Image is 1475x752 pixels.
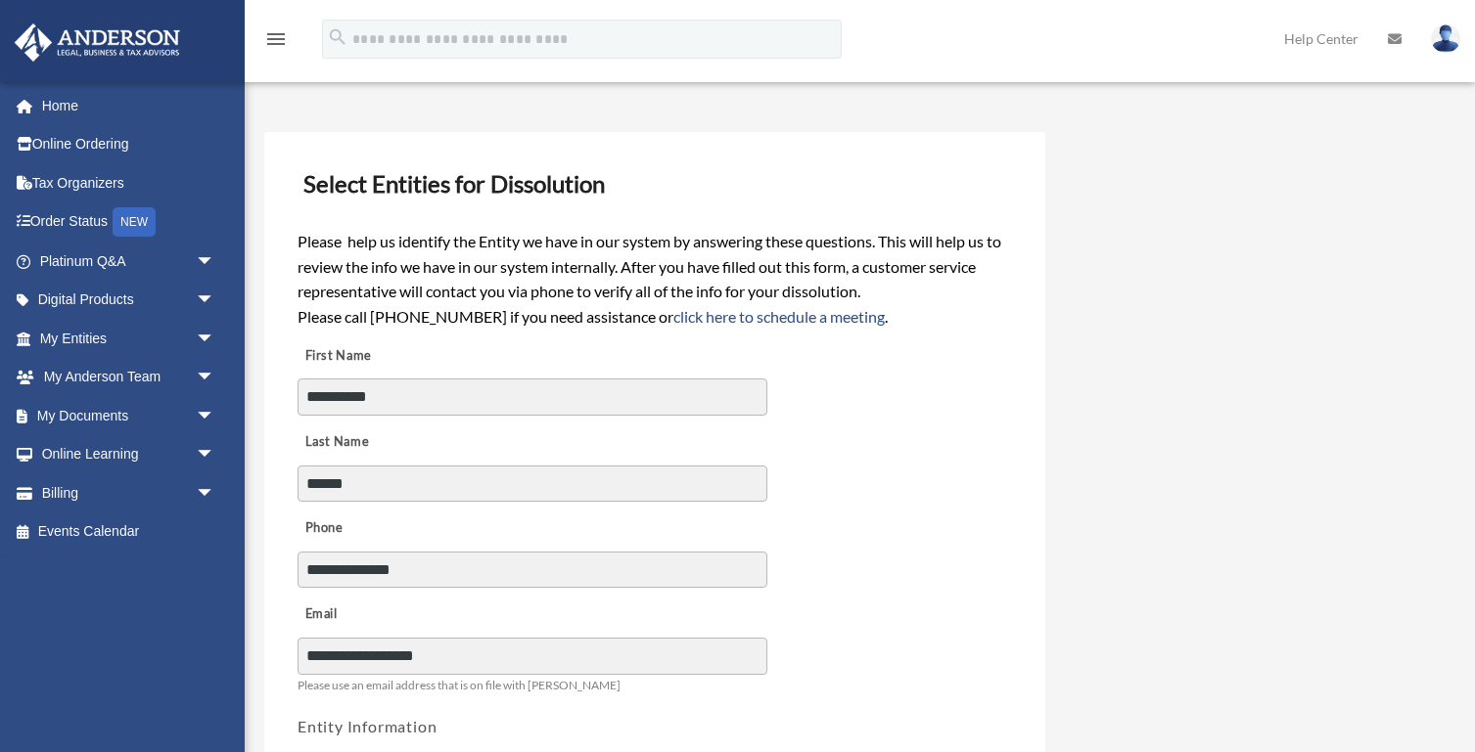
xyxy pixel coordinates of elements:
[196,281,235,321] span: arrow_drop_down
[14,358,245,397] a: My Anderson Teamarrow_drop_down
[14,473,245,512] a: Billingarrow_drop_down
[9,23,186,62] img: Anderson Advisors Platinum Portal
[196,242,235,282] span: arrow_drop_down
[327,26,348,48] i: search
[298,678,621,692] span: Please use an email address that is on file with [PERSON_NAME]
[196,473,235,513] span: arrow_drop_down
[298,307,888,326] span: Please call [PHONE_NUMBER] if you need assistance or .
[14,396,245,435] a: My Documentsarrow_drop_down
[14,86,245,125] a: Home
[298,342,493,370] label: First Name
[298,428,493,456] label: Last Name
[1431,24,1460,53] img: User Pic
[298,717,437,735] span: Entity Information
[14,125,245,164] a: Online Ordering
[14,281,245,320] a: Digital Productsarrow_drop_down
[296,163,1014,204] h3: Select Entities for Dissolution
[196,396,235,436] span: arrow_drop_down
[298,232,1001,300] span: Please help us identify the Entity we have in our system by answering these questions. This will ...
[298,601,493,629] label: Email
[14,163,245,202] a: Tax Organizers
[196,319,235,359] span: arrow_drop_down
[14,319,245,358] a: My Entitiesarrow_drop_down
[14,202,245,243] a: Order StatusNEW
[264,27,288,51] i: menu
[673,307,885,326] a: click here to schedule a meeting
[264,34,288,51] a: menu
[196,358,235,398] span: arrow_drop_down
[298,515,493,543] label: Phone
[113,207,156,237] div: NEW
[196,435,235,475] span: arrow_drop_down
[14,512,245,552] a: Events Calendar
[14,435,245,474] a: Online Learningarrow_drop_down
[14,242,245,281] a: Platinum Q&Aarrow_drop_down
